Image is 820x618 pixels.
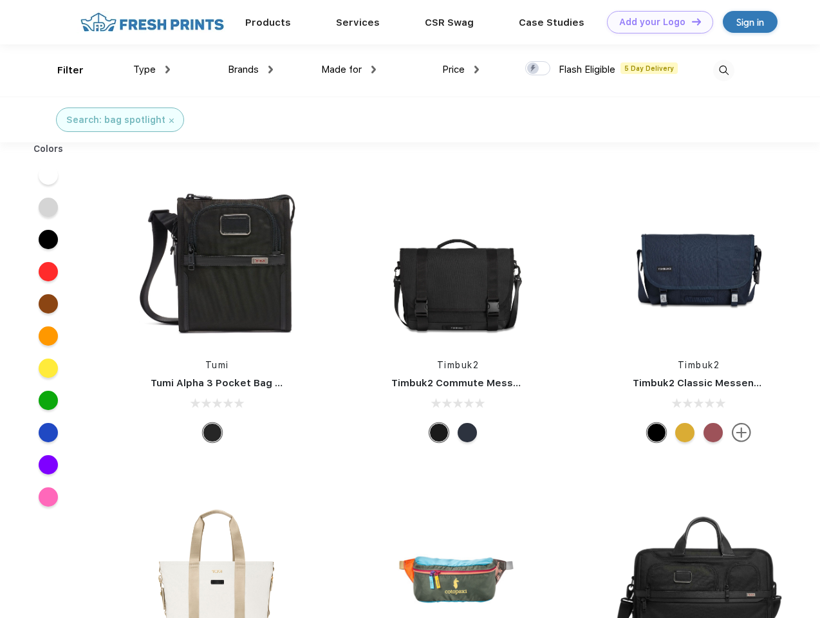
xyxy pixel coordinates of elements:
img: dropdown.png [165,66,170,73]
div: Black [203,423,222,442]
a: Tumi Alpha 3 Pocket Bag Small [151,377,301,389]
img: desktop_search.svg [713,60,734,81]
a: Sign in [723,11,778,33]
span: Brands [228,64,259,75]
img: DT [692,18,701,25]
img: func=resize&h=266 [372,174,543,346]
div: Eco Nautical [458,423,477,442]
div: Add your Logo [619,17,685,28]
span: Made for [321,64,362,75]
a: Timbuk2 [437,360,480,370]
a: Timbuk2 [678,360,720,370]
img: func=resize&h=266 [613,174,785,346]
span: 5 Day Delivery [620,62,678,74]
div: Eco Black [429,423,449,442]
img: dropdown.png [474,66,479,73]
a: Timbuk2 Commute Messenger Bag [391,377,564,389]
div: Search: bag spotlight [66,113,165,127]
img: more.svg [732,423,751,442]
img: dropdown.png [371,66,376,73]
a: Tumi [205,360,229,370]
div: Eco Amber [675,423,694,442]
div: Eco Collegiate Red [704,423,723,442]
span: Flash Eligible [559,64,615,75]
img: fo%20logo%202.webp [77,11,228,33]
div: Eco Black [647,423,666,442]
div: Filter [57,63,84,78]
a: Products [245,17,291,28]
img: filter_cancel.svg [169,118,174,123]
span: Price [442,64,465,75]
a: Timbuk2 Classic Messenger Bag [633,377,792,389]
div: Colors [24,142,73,156]
span: Type [133,64,156,75]
div: Sign in [736,15,764,30]
img: dropdown.png [268,66,273,73]
img: func=resize&h=266 [131,174,303,346]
